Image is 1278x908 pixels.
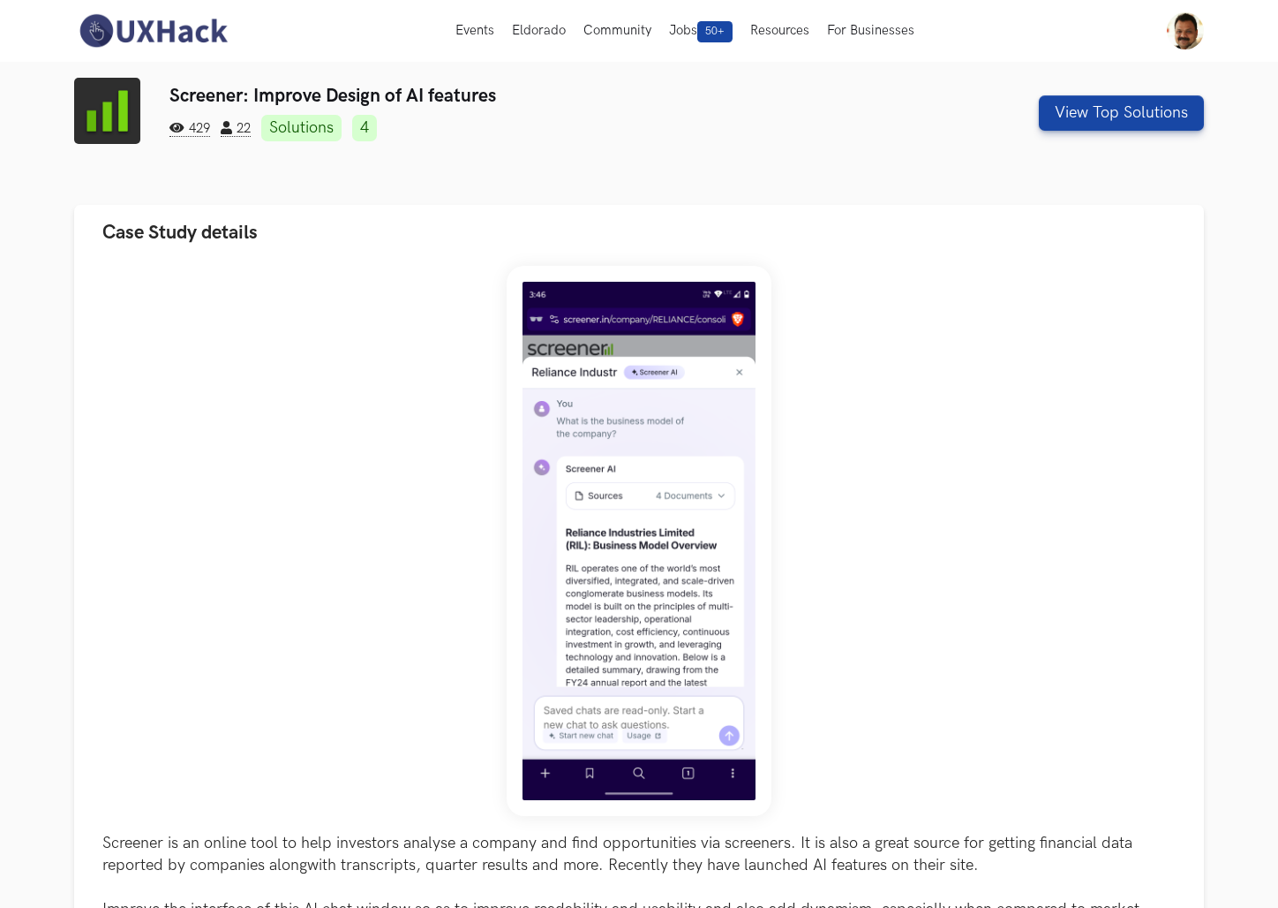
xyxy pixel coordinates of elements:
[102,221,258,245] span: Case Study details
[169,85,917,107] h3: Screener: Improve Design of AI features
[221,121,251,137] span: 22
[697,21,733,42] span: 50+
[261,115,342,141] a: Solutions
[169,121,210,137] span: 429
[1039,95,1204,131] button: View Top Solutions
[1167,12,1204,49] img: Your profile pic
[74,78,140,144] img: Screener logo
[352,115,377,141] a: 4
[74,205,1204,261] button: Case Study details
[74,12,231,49] img: UXHack-logo.png
[507,266,771,816] img: screener_problem.png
